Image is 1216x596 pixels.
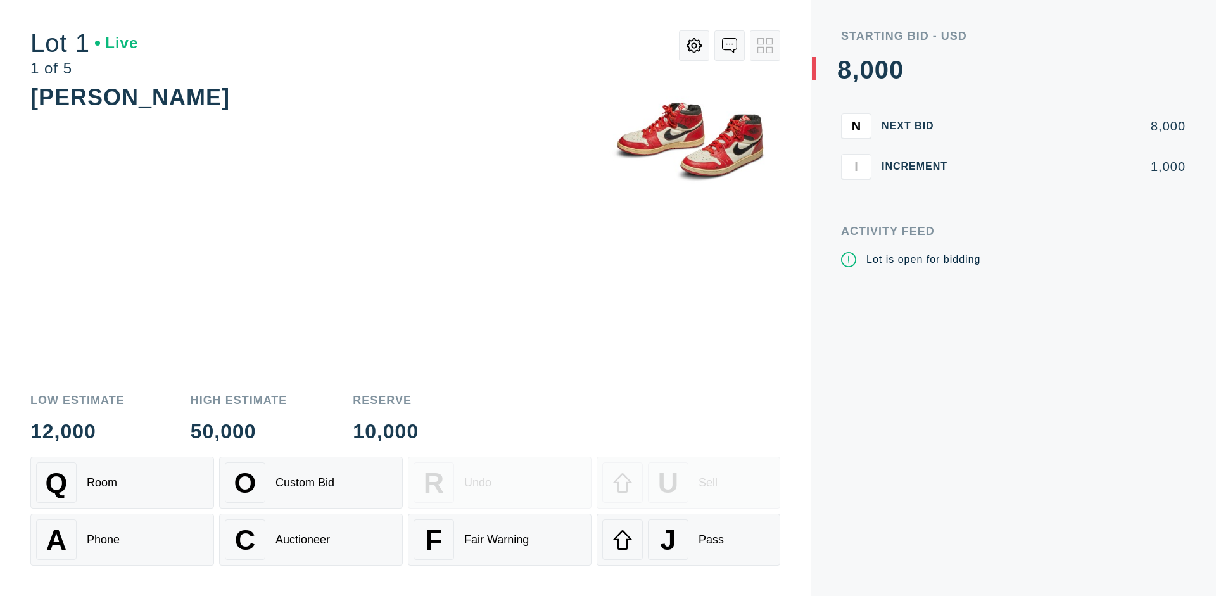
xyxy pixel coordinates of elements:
[408,457,592,509] button: RUndo
[87,533,120,547] div: Phone
[353,395,419,406] div: Reserve
[866,252,980,267] div: Lot is open for bidding
[699,476,718,490] div: Sell
[882,162,958,172] div: Increment
[30,457,214,509] button: QRoom
[658,467,678,499] span: U
[464,533,529,547] div: Fair Warning
[275,476,334,490] div: Custom Bid
[30,421,125,441] div: 12,000
[852,57,859,310] div: ,
[841,154,871,179] button: I
[46,524,66,556] span: A
[30,514,214,566] button: APhone
[875,57,889,82] div: 0
[219,514,403,566] button: CAuctioneer
[191,421,288,441] div: 50,000
[597,457,780,509] button: USell
[46,467,68,499] span: Q
[597,514,780,566] button: JPass
[854,159,858,174] span: I
[859,57,874,82] div: 0
[219,457,403,509] button: OCustom Bid
[882,121,958,131] div: Next Bid
[425,524,442,556] span: F
[464,476,491,490] div: Undo
[87,476,117,490] div: Room
[837,57,852,82] div: 8
[30,30,138,56] div: Lot 1
[968,160,1186,173] div: 1,000
[852,118,861,133] span: N
[353,421,419,441] div: 10,000
[889,57,904,82] div: 0
[968,120,1186,132] div: 8,000
[841,30,1186,42] div: Starting Bid - USD
[234,467,256,499] span: O
[408,514,592,566] button: FFair Warning
[30,84,230,110] div: [PERSON_NAME]
[275,533,330,547] div: Auctioneer
[235,524,255,556] span: C
[841,113,871,139] button: N
[30,395,125,406] div: Low Estimate
[661,524,676,556] span: J
[699,533,724,547] div: Pass
[30,61,138,76] div: 1 of 5
[95,35,138,51] div: Live
[191,395,288,406] div: High Estimate
[424,467,444,499] span: R
[841,225,1186,237] div: Activity Feed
